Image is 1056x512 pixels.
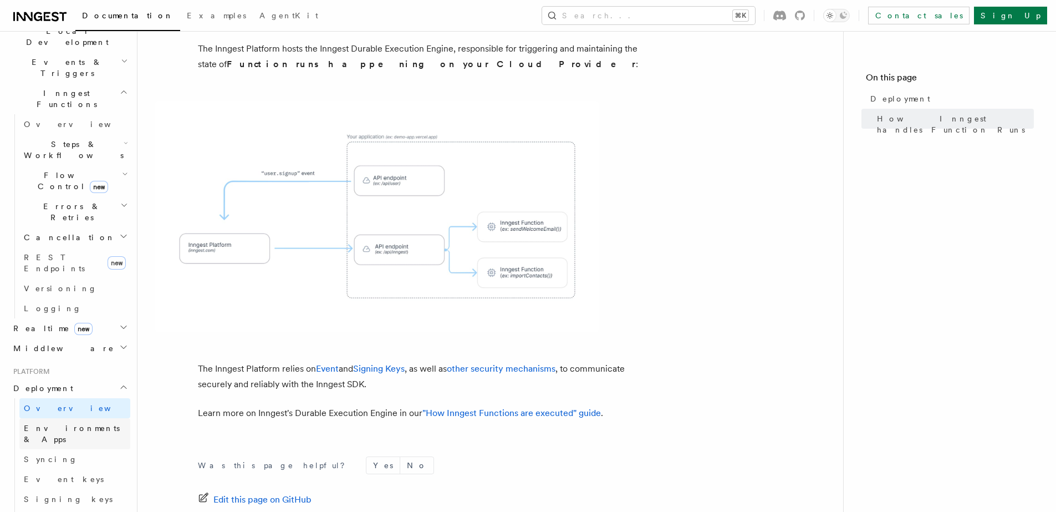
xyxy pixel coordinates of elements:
p: The Inngest Platform relies on and , as well as , to communicate securely and reliably with the I... [198,361,641,392]
span: Signing keys [24,495,113,504]
div: Inngest Functions [9,114,130,318]
a: Deployment [866,89,1034,109]
span: new [74,323,93,335]
span: Examples [187,11,246,20]
button: Steps & Workflows [19,134,130,165]
p: Was this page helpful? [198,460,353,471]
span: Event keys [24,475,104,484]
button: Realtimenew [9,318,130,338]
span: Flow Control [19,170,122,192]
a: AgentKit [253,3,325,30]
span: new [108,256,126,270]
a: Signing keys [19,489,130,509]
a: Signing Keys [353,363,405,374]
button: Toggle dark mode [823,9,850,22]
button: No [400,457,433,474]
a: Documentation [75,3,180,31]
span: Realtime [9,323,93,334]
span: Edit this page on GitHub [213,492,312,508]
span: How Inngest handles Function Runs [877,113,1034,135]
button: Middleware [9,338,130,358]
p: Learn more on Inngest's Durable Execution Engine in our . [198,405,641,421]
button: Errors & Retries [19,196,130,227]
strong: Function runs happening on your Cloud Provider [227,59,636,69]
a: Syncing [19,449,130,469]
button: Search...⌘K [542,7,755,24]
span: Overview [24,120,138,129]
span: Logging [24,304,81,313]
span: REST Endpoints [24,253,85,273]
button: Yes [366,457,400,474]
span: Steps & Workflows [19,139,124,161]
a: Overview [19,114,130,134]
span: Versioning [24,284,97,293]
span: Errors & Retries [19,201,120,223]
span: AgentKit [259,11,318,20]
button: Events & Triggers [9,52,130,83]
a: other security mechanisms [447,363,555,374]
button: Inngest Functions [9,83,130,114]
img: The Inngest Platform communicates with your deployed Inngest Functions by sending requests to you... [155,101,599,332]
a: REST Endpointsnew [19,247,130,278]
span: Platform [9,367,50,376]
kbd: ⌘K [733,10,748,21]
span: Syncing [24,455,78,464]
a: How Inngest handles Function Runs [873,109,1034,140]
a: Examples [180,3,253,30]
a: Overview [19,398,130,418]
span: Events & Triggers [9,57,121,79]
span: Local Development [9,26,121,48]
button: Flow Controlnew [19,165,130,196]
a: "How Inngest Functions are executed" guide [422,408,601,418]
p: The Inngest Platform hosts the Inngest Durable Execution Engine, responsible for triggering and m... [198,41,641,72]
span: Overview [24,404,138,413]
button: Local Development [9,21,130,52]
a: Event keys [19,469,130,489]
a: Contact sales [868,7,970,24]
span: Middleware [9,343,114,354]
a: Sign Up [974,7,1047,24]
h4: On this page [866,71,1034,89]
a: Environments & Apps [19,418,130,449]
a: Edit this page on GitHub [198,492,312,508]
span: Inngest Functions [9,88,120,110]
span: Deployment [870,93,930,104]
a: Logging [19,298,130,318]
span: Deployment [9,383,73,394]
span: Cancellation [19,232,115,243]
span: Documentation [82,11,174,20]
button: Deployment [9,378,130,398]
span: new [90,181,108,193]
span: Environments & Apps [24,424,120,444]
a: Versioning [19,278,130,298]
button: Cancellation [19,227,130,247]
a: Event [316,363,339,374]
